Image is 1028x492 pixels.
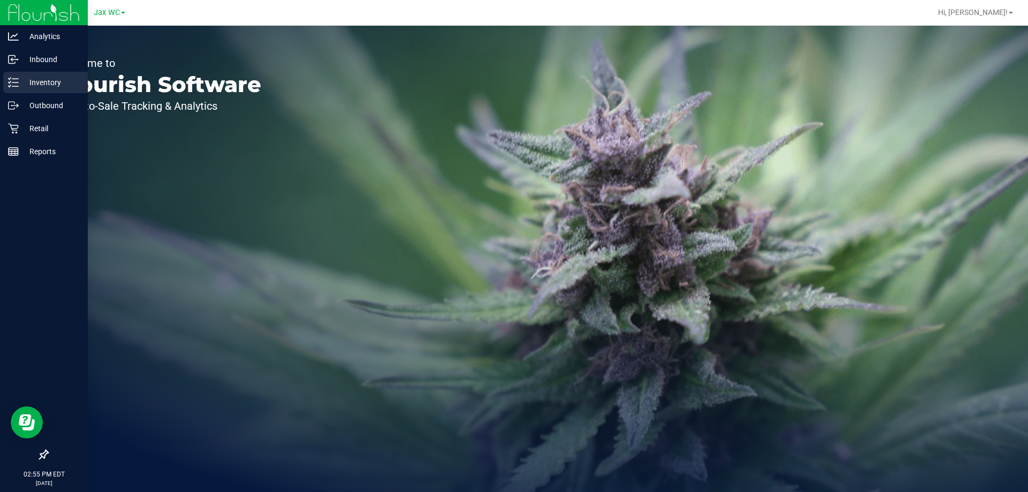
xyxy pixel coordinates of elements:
[11,406,43,438] iframe: Resource center
[58,101,261,111] p: Seed-to-Sale Tracking & Analytics
[19,76,83,89] p: Inventory
[19,122,83,135] p: Retail
[8,77,19,88] inline-svg: Inventory
[19,53,83,66] p: Inbound
[8,123,19,134] inline-svg: Retail
[94,8,120,17] span: Jax WC
[8,100,19,111] inline-svg: Outbound
[5,470,83,479] p: 02:55 PM EDT
[58,58,261,69] p: Welcome to
[8,54,19,65] inline-svg: Inbound
[19,30,83,43] p: Analytics
[19,145,83,158] p: Reports
[8,31,19,42] inline-svg: Analytics
[938,8,1008,17] span: Hi, [PERSON_NAME]!
[8,146,19,157] inline-svg: Reports
[19,99,83,112] p: Outbound
[5,479,83,487] p: [DATE]
[58,74,261,95] p: Flourish Software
